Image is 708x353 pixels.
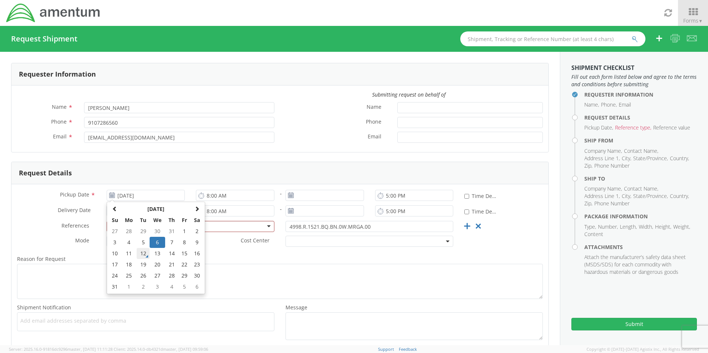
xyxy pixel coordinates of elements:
[150,259,165,270] td: 20
[53,133,67,140] span: Email
[464,194,469,199] input: Time Definite
[584,185,622,192] li: Company Name
[150,281,165,292] td: 3
[121,215,137,226] th: Mo
[178,281,191,292] td: 5
[112,206,117,211] span: Previous Month
[150,226,165,237] td: 30
[121,270,137,281] td: 25
[367,103,381,112] span: Name
[67,346,113,352] span: master, [DATE] 11:11:28
[285,304,307,311] span: Message
[150,248,165,259] td: 13
[241,237,270,245] span: Cost Center
[165,226,178,237] td: 31
[178,259,191,270] td: 22
[620,223,637,231] li: Length
[137,226,150,237] td: 29
[165,281,178,292] td: 4
[584,101,599,108] li: Name
[9,346,113,352] span: Server: 2025.16.0-91816dc9296
[17,304,71,311] span: Shipment Notification
[683,17,703,24] span: Forms
[150,215,165,226] th: We
[58,206,91,215] span: Delivery Date
[20,317,271,325] span: Add email addresses separated by comma
[633,192,668,200] li: State/Province
[464,209,469,214] input: Time Definite
[698,18,703,24] span: ▼
[137,281,150,292] td: 2
[584,192,620,200] li: Address Line 1
[137,259,150,270] td: 19
[19,169,72,177] h3: Request Details
[165,215,178,226] th: Th
[615,124,651,131] li: Reference type
[464,191,498,200] label: Time Definite
[108,226,121,237] td: 27
[460,31,645,46] input: Shipment, Tracking or Reference Number (at least 4 chars)
[670,192,689,200] li: Country
[108,281,121,292] td: 31
[622,192,631,200] li: City
[601,101,617,108] li: Phone
[60,191,89,198] span: Pickup Date
[653,124,690,131] li: Reference value
[673,223,690,231] li: Weight
[584,92,697,97] h4: Requester Information
[584,115,697,120] h4: Request Details
[165,259,178,270] td: 21
[137,248,150,259] td: 12
[368,133,381,141] span: Email
[121,226,137,237] td: 28
[584,176,697,181] h4: Ship To
[150,270,165,281] td: 27
[114,346,208,352] span: Client: 2025.14.0-db4321d
[372,91,445,98] i: Submitting request on behalf of
[571,73,697,88] span: Fill out each form listed below and agree to the terms and conditions before submitting
[75,237,89,244] span: Mode
[121,248,137,259] td: 11
[571,318,697,330] button: Submit
[584,253,695,276] li: Attach the manufacturer’s safety data sheet (MSDS/SDS) for each commodity with hazardous material...
[191,226,203,237] td: 2
[584,231,603,238] li: Content
[194,206,200,211] span: Next Month
[178,226,191,237] td: 1
[464,207,498,215] label: Time Definite
[584,200,592,207] li: Zip
[178,237,191,248] td: 8
[399,346,417,352] a: Feedback
[150,237,165,248] td: 6
[633,155,668,162] li: State/Province
[598,223,618,231] li: Number
[178,248,191,259] td: 15
[108,248,121,259] td: 10
[121,281,137,292] td: 1
[137,237,150,248] td: 5
[52,103,67,110] span: Name
[639,223,653,231] li: Width
[191,259,203,270] td: 23
[584,124,613,131] li: Pickup Date
[121,204,191,215] th: Select Month
[178,215,191,226] th: Fr
[622,155,631,162] li: City
[191,237,203,248] td: 9
[165,248,178,259] td: 14
[584,244,697,250] h4: Attachments
[624,147,658,155] li: Contact Name
[121,259,137,270] td: 18
[584,138,697,143] h4: Ship From
[165,270,178,281] td: 28
[624,185,658,192] li: Contact Name
[165,237,178,248] td: 7
[61,222,89,229] span: References
[584,162,592,169] li: Zip
[17,255,66,262] span: Reason for Request
[121,237,137,248] td: 4
[51,118,67,125] span: Phone
[584,155,620,162] li: Address Line 1
[594,162,629,169] li: Phone Number
[619,101,631,108] li: Email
